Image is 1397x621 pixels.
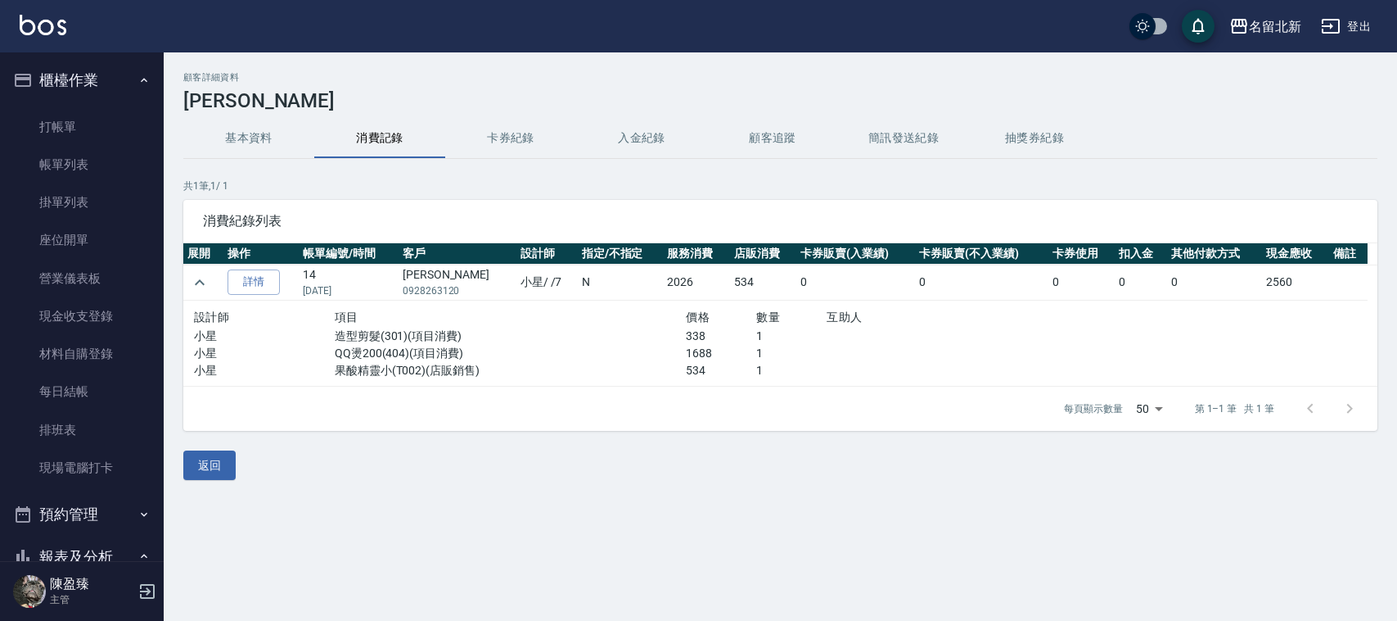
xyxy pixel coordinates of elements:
td: 0 [1048,265,1115,301]
a: 現金收支登錄 [7,297,157,335]
button: 入金紀錄 [576,119,707,158]
th: 備註 [1329,243,1368,265]
td: 14 [299,265,399,301]
th: 扣入金 [1115,243,1167,265]
button: 名留北新 [1223,10,1308,43]
th: 服務消費 [663,243,729,265]
button: 簡訊發送紀錄 [838,119,969,158]
button: save [1182,10,1214,43]
th: 現金應收 [1262,243,1328,265]
p: 1 [756,362,827,379]
img: Logo [20,15,66,35]
button: 卡券紀錄 [445,119,576,158]
td: 534 [730,265,796,301]
span: 互助人 [827,310,862,324]
button: 抽獎券紀錄 [969,119,1100,158]
p: 1 [756,328,827,345]
button: 登出 [1314,11,1377,42]
p: 造型剪髮(301)(項目消費) [335,328,687,345]
th: 卡券販賣(不入業績) [915,243,1048,265]
td: 小星 / /7 [516,265,578,301]
p: 1 [756,345,827,362]
p: QQ燙200(404)(項目消費) [335,345,687,362]
p: 每頁顯示數量 [1064,401,1123,416]
p: 0928263120 [403,283,512,298]
a: 現場電腦打卡 [7,449,157,487]
a: 帳單列表 [7,146,157,184]
a: 掛單列表 [7,184,157,221]
h3: [PERSON_NAME] [183,89,1377,112]
h5: 陳盈臻 [50,576,133,592]
button: expand row [187,270,212,295]
td: 2026 [663,265,729,301]
th: 指定/不指定 [578,243,664,265]
th: 卡券使用 [1048,243,1115,265]
th: 客戶 [399,243,516,265]
p: 小星 [194,328,335,345]
p: 534 [686,362,756,379]
p: [DATE] [303,283,394,298]
td: 0 [1167,265,1262,301]
td: N [578,265,664,301]
p: 果酸精靈小(T002)(店販銷售) [335,362,687,379]
img: Person [13,575,46,608]
p: 338 [686,328,756,345]
td: 0 [1115,265,1167,301]
th: 其他付款方式 [1167,243,1262,265]
span: 數量 [756,310,780,324]
th: 店販消費 [730,243,796,265]
p: 共 1 筆, 1 / 1 [183,179,1377,193]
td: 0 [796,265,915,301]
td: 2560 [1262,265,1328,301]
td: [PERSON_NAME] [399,265,516,301]
td: 0 [915,265,1048,301]
button: 預約管理 [7,493,157,536]
span: 設計師 [194,310,229,324]
a: 營業儀表板 [7,260,157,297]
button: 報表及分析 [7,536,157,578]
th: 操作 [223,243,298,265]
a: 每日結帳 [7,373,157,410]
span: 價格 [686,310,710,324]
a: 排班表 [7,411,157,449]
p: 1688 [686,345,756,362]
div: 50 [1129,387,1169,431]
h2: 顧客詳細資料 [183,72,1377,83]
p: 小星 [194,362,335,379]
button: 基本資料 [183,119,314,158]
th: 設計師 [516,243,578,265]
span: 消費紀錄列表 [203,213,1358,229]
p: 主管 [50,592,133,607]
button: 返回 [183,451,236,481]
p: 第 1–1 筆 共 1 筆 [1195,401,1274,416]
th: 展開 [183,243,223,265]
button: 櫃檯作業 [7,59,157,102]
th: 卡券販賣(入業績) [796,243,915,265]
button: 消費記錄 [314,119,445,158]
a: 詳情 [228,270,280,295]
button: 顧客追蹤 [707,119,838,158]
span: 項目 [335,310,358,324]
a: 打帳單 [7,108,157,146]
a: 材料自購登錄 [7,335,157,373]
th: 帳單編號/時間 [299,243,399,265]
a: 座位開單 [7,221,157,259]
div: 名留北新 [1249,16,1301,37]
p: 小星 [194,345,335,362]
